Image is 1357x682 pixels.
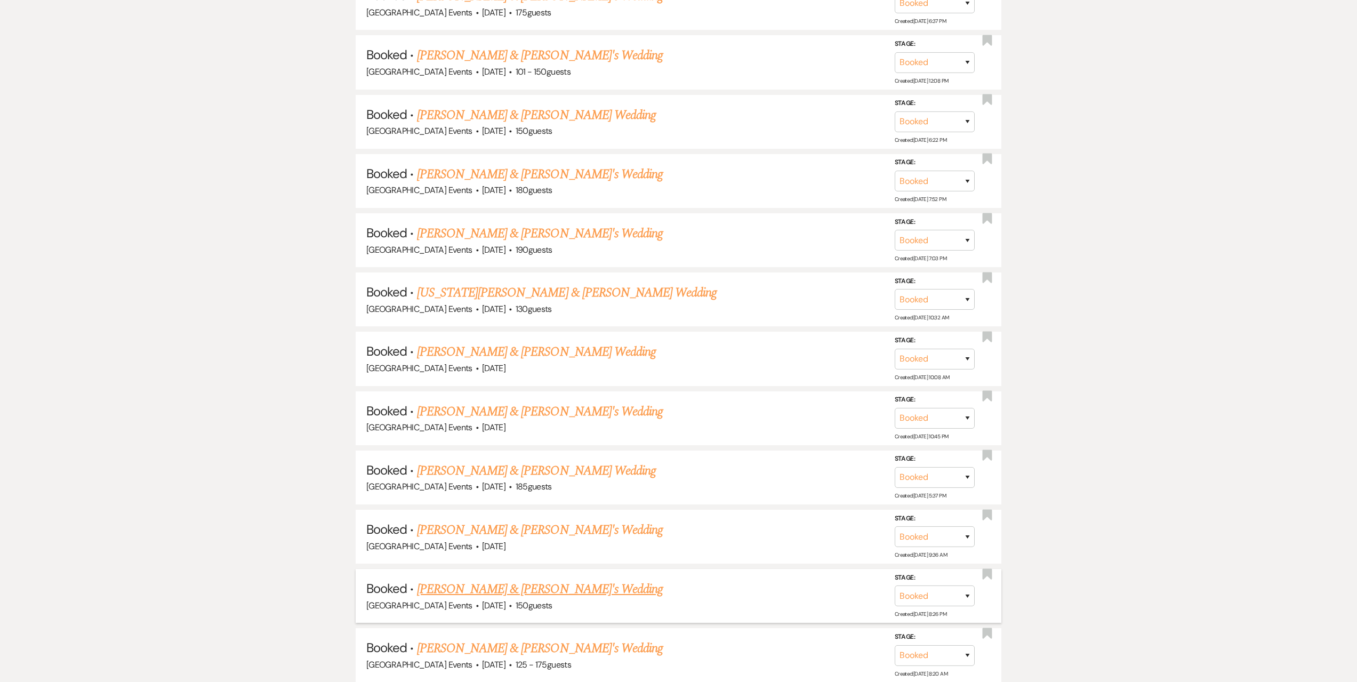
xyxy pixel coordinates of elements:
[895,38,975,50] label: Stage:
[482,363,505,374] span: [DATE]
[895,373,949,380] span: Created: [DATE] 10:08 AM
[366,481,472,492] span: [GEOGRAPHIC_DATA] Events
[895,18,946,25] span: Created: [DATE] 6:37 PM
[895,77,948,84] span: Created: [DATE] 12:08 PM
[516,600,552,611] span: 150 guests
[482,7,505,18] span: [DATE]
[895,512,975,524] label: Stage:
[482,422,505,433] span: [DATE]
[417,106,656,125] a: [PERSON_NAME] & [PERSON_NAME] Wedding
[417,224,663,243] a: [PERSON_NAME] & [PERSON_NAME]'s Wedding
[895,276,975,287] label: Stage:
[895,137,946,143] span: Created: [DATE] 6:22 PM
[417,580,663,599] a: [PERSON_NAME] & [PERSON_NAME]'s Wedding
[417,461,656,480] a: [PERSON_NAME] & [PERSON_NAME] Wedding
[895,98,975,109] label: Stage:
[895,433,948,440] span: Created: [DATE] 10:45 PM
[895,670,948,677] span: Created: [DATE] 8:20 AM
[516,303,552,315] span: 130 guests
[895,314,949,321] span: Created: [DATE] 10:32 AM
[482,541,505,552] span: [DATE]
[417,46,663,65] a: [PERSON_NAME] & [PERSON_NAME]'s Wedding
[366,422,472,433] span: [GEOGRAPHIC_DATA] Events
[516,125,552,137] span: 150 guests
[895,551,947,558] span: Created: [DATE] 9:36 AM
[366,303,472,315] span: [GEOGRAPHIC_DATA] Events
[366,66,472,77] span: [GEOGRAPHIC_DATA] Events
[482,244,505,255] span: [DATE]
[366,165,407,182] span: Booked
[895,196,946,203] span: Created: [DATE] 7:52 PM
[366,363,472,374] span: [GEOGRAPHIC_DATA] Events
[366,7,472,18] span: [GEOGRAPHIC_DATA] Events
[366,639,407,656] span: Booked
[482,184,505,196] span: [DATE]
[895,453,975,465] label: Stage:
[516,659,571,670] span: 125 - 175 guests
[366,659,472,670] span: [GEOGRAPHIC_DATA] Events
[366,580,407,597] span: Booked
[366,46,407,63] span: Booked
[482,303,505,315] span: [DATE]
[895,572,975,584] label: Stage:
[417,283,717,302] a: [US_STATE][PERSON_NAME] & [PERSON_NAME] Wedding
[482,125,505,137] span: [DATE]
[417,520,663,540] a: [PERSON_NAME] & [PERSON_NAME]'s Wedding
[417,342,656,362] a: [PERSON_NAME] & [PERSON_NAME] Wedding
[895,216,975,228] label: Stage:
[516,66,571,77] span: 101 - 150 guests
[482,66,505,77] span: [DATE]
[366,284,407,300] span: Booked
[482,600,505,611] span: [DATE]
[366,462,407,478] span: Booked
[366,244,472,255] span: [GEOGRAPHIC_DATA] Events
[417,165,663,184] a: [PERSON_NAME] & [PERSON_NAME]'s Wedding
[895,335,975,347] label: Stage:
[895,255,946,262] span: Created: [DATE] 7:03 PM
[482,659,505,670] span: [DATE]
[895,157,975,169] label: Stage:
[516,7,551,18] span: 175 guests
[516,184,552,196] span: 180 guests
[895,394,975,406] label: Stage:
[366,343,407,359] span: Booked
[516,244,552,255] span: 190 guests
[895,631,975,643] label: Stage:
[417,639,663,658] a: [PERSON_NAME] & [PERSON_NAME]'s Wedding
[366,600,472,611] span: [GEOGRAPHIC_DATA] Events
[482,481,505,492] span: [DATE]
[366,541,472,552] span: [GEOGRAPHIC_DATA] Events
[366,106,407,123] span: Booked
[895,611,946,617] span: Created: [DATE] 8:26 PM
[366,521,407,537] span: Booked
[366,224,407,241] span: Booked
[366,403,407,419] span: Booked
[516,481,552,492] span: 185 guests
[895,492,946,499] span: Created: [DATE] 5:37 PM
[417,402,663,421] a: [PERSON_NAME] & [PERSON_NAME]'s Wedding
[366,184,472,196] span: [GEOGRAPHIC_DATA] Events
[366,125,472,137] span: [GEOGRAPHIC_DATA] Events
